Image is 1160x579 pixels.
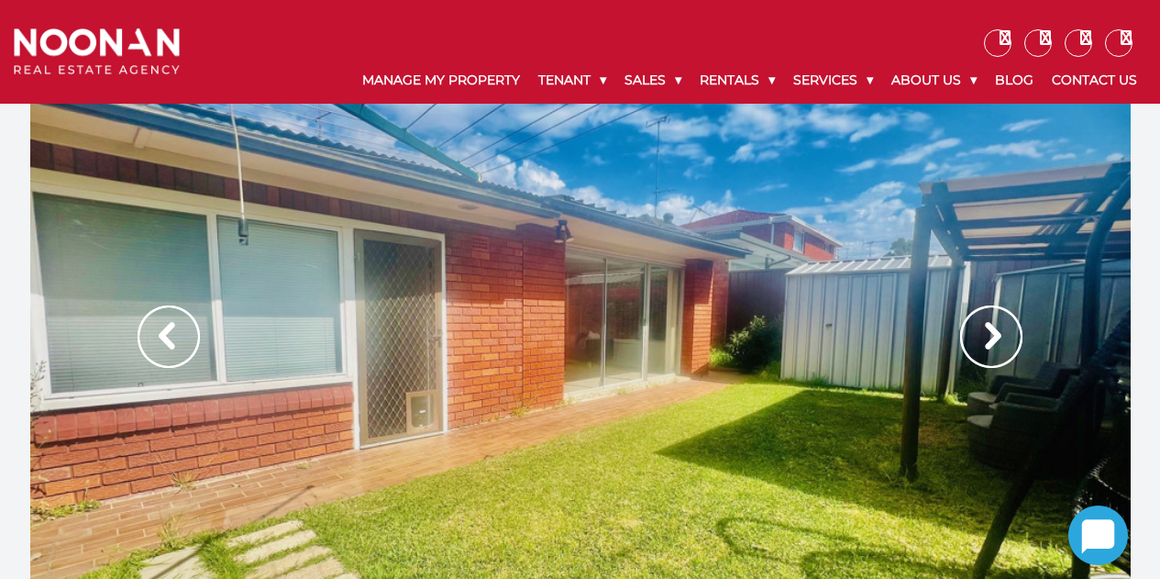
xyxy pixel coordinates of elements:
a: Services [784,57,882,104]
img: Arrow slider [138,306,200,368]
a: Tenant [529,57,615,104]
img: Arrow slider [960,306,1022,368]
a: Blog [986,57,1043,104]
a: Rentals [690,57,784,104]
a: Contact Us [1043,57,1146,104]
a: Manage My Property [353,57,529,104]
a: Sales [615,57,690,104]
a: About Us [882,57,986,104]
img: Noonan Real Estate Agency [14,28,180,74]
